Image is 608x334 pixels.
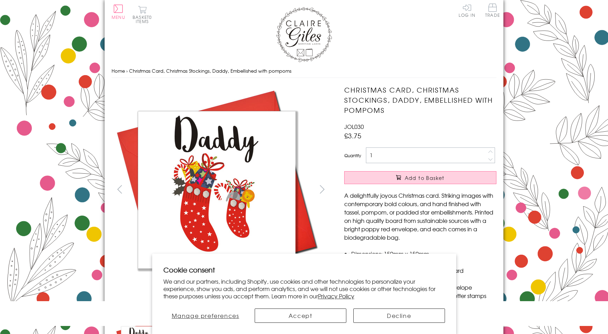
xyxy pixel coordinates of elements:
button: prev [112,181,127,197]
span: £3.75 [344,131,361,140]
a: Home [112,67,125,74]
label: Quantity [344,152,361,159]
button: Accept [255,308,346,323]
span: › [126,67,128,74]
button: next [314,181,330,197]
span: Menu [112,14,125,20]
li: Dimensions: 150mm x 150mm [351,249,496,258]
button: Basket0 items [133,6,152,23]
button: Add to Basket [344,171,496,184]
p: A delightfully joyous Christmas card. Striking images with contemporary bold colours, and hand fi... [344,191,496,241]
a: Log In [459,3,475,17]
span: 0 items [136,14,152,24]
span: Trade [485,3,500,17]
img: Christmas Card, Christmas Stockings, Daddy, Embellished with pompoms [112,85,321,295]
span: Christmas Card, Christmas Stockings, Daddy, Embellished with pompoms [129,67,291,74]
h1: Christmas Card, Christmas Stockings, Daddy, Embellished with pompoms [344,85,496,115]
span: Add to Basket [405,174,445,181]
img: Christmas Card, Christmas Stockings, Daddy, Embellished with pompoms [330,85,540,295]
nav: breadcrumbs [112,64,496,78]
button: Manage preferences [163,308,248,323]
span: JOL030 [344,122,364,131]
img: Claire Giles Greetings Cards [276,7,332,62]
h2: Cookie consent [163,265,445,275]
button: Menu [112,5,125,19]
a: Trade [485,3,500,19]
span: Manage preferences [172,311,239,320]
button: Decline [353,308,445,323]
p: We and our partners, including Shopify, use cookies and other technologies to personalize your ex... [163,278,445,299]
a: Privacy Policy [318,292,354,300]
